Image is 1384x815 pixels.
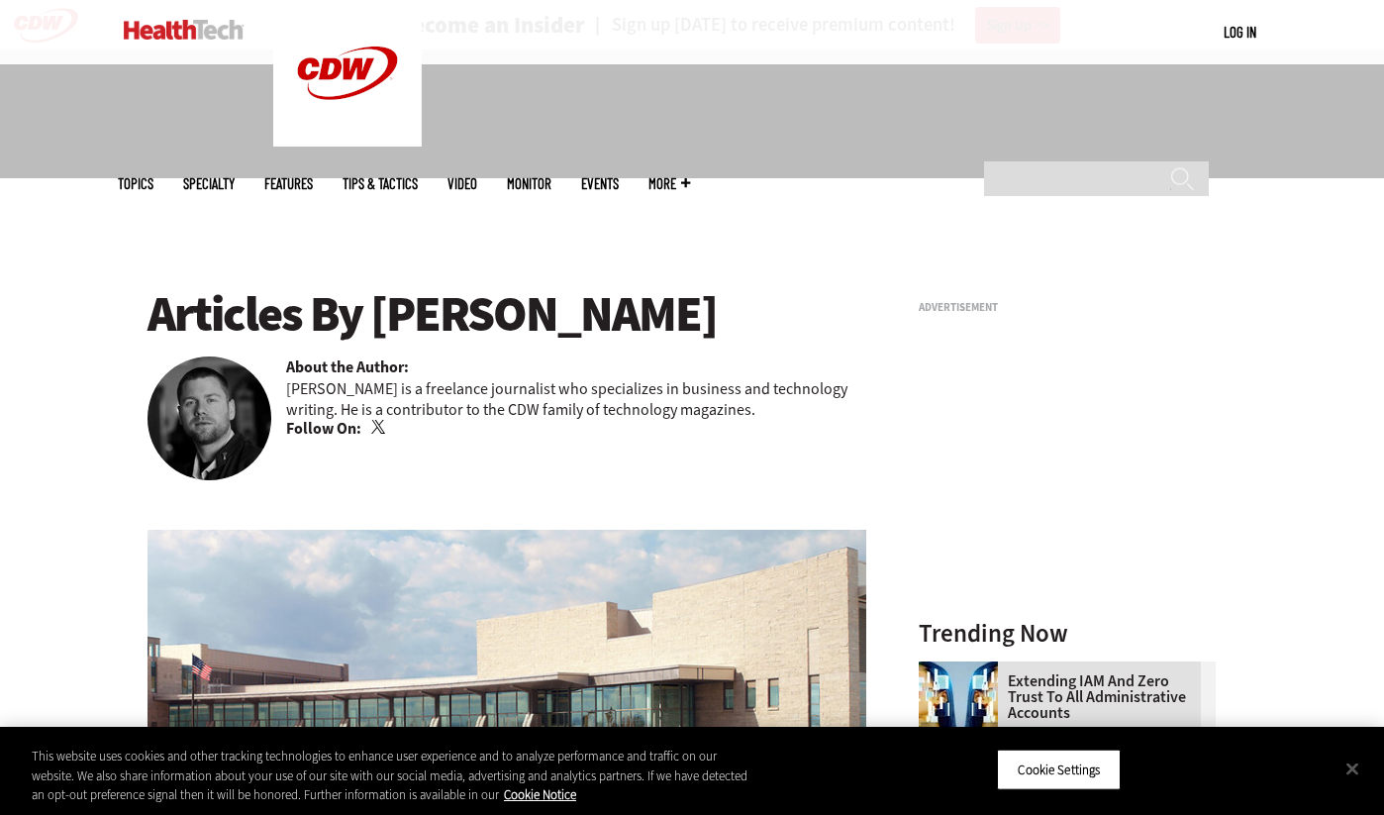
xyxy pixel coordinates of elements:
a: Log in [1224,23,1256,41]
a: Video [447,176,477,191]
h1: Articles By [PERSON_NAME] [148,287,866,342]
a: Twitter [371,420,389,436]
a: MonITor [507,176,551,191]
a: abstract image of woman with pixelated face [919,662,1008,677]
button: Close [1331,747,1374,790]
div: This website uses cookies and other tracking technologies to enhance user experience and to analy... [32,747,761,805]
a: Tips & Tactics [343,176,418,191]
a: CDW [273,131,422,152]
button: Cookie Settings [997,749,1121,790]
h3: Trending Now [919,621,1216,646]
p: [PERSON_NAME] is a freelance journalist who specializes in business and technology writing. He is... [286,378,866,420]
b: About the Author: [286,357,409,378]
img: Home [124,20,244,40]
a: Events [581,176,619,191]
h3: Advertisement [919,302,1216,313]
a: More information about your privacy [504,786,576,803]
img: abstract image of woman with pixelated face [919,662,998,741]
iframe: advertisement [919,321,1216,568]
div: User menu [1224,22,1256,43]
span: More [648,176,690,191]
b: Follow On: [286,418,361,440]
a: Extending IAM and Zero Trust to All Administrative Accounts [919,673,1204,721]
span: Topics [118,176,153,191]
span: Specialty [183,176,235,191]
a: Features [264,176,313,191]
